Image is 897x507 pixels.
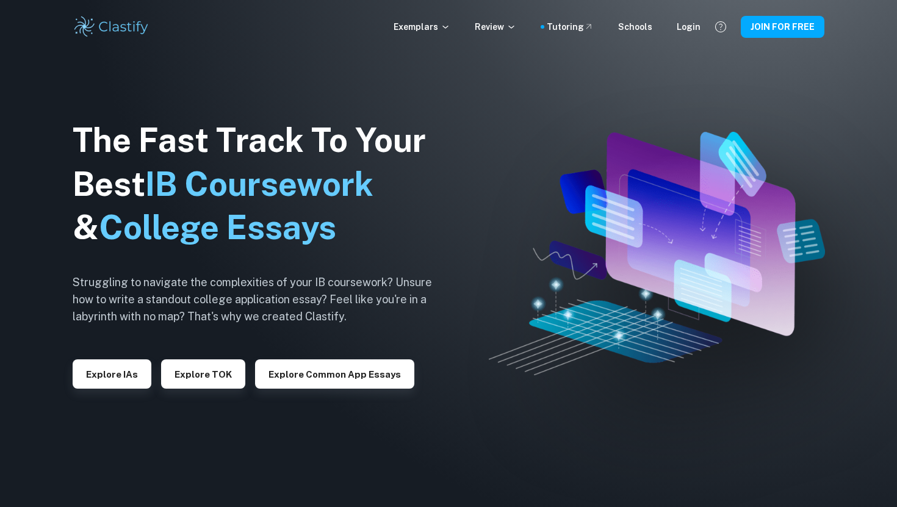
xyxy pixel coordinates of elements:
a: Explore TOK [161,368,245,379]
h6: Struggling to navigate the complexities of your IB coursework? Unsure how to write a standout col... [73,274,451,325]
button: Explore Common App essays [255,359,414,389]
button: Explore TOK [161,359,245,389]
img: Clastify hero [489,132,826,375]
button: Help and Feedback [710,16,731,37]
a: Schools [618,20,652,34]
h1: The Fast Track To Your Best & [73,118,451,250]
span: College Essays [99,208,336,246]
a: Explore IAs [73,368,151,379]
a: Tutoring [547,20,594,34]
p: Review [475,20,516,34]
a: Explore Common App essays [255,368,414,379]
img: Clastify logo [73,15,150,39]
a: Login [677,20,701,34]
button: Explore IAs [73,359,151,389]
p: Exemplars [394,20,450,34]
button: JOIN FOR FREE [741,16,824,38]
span: IB Coursework [145,165,373,203]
